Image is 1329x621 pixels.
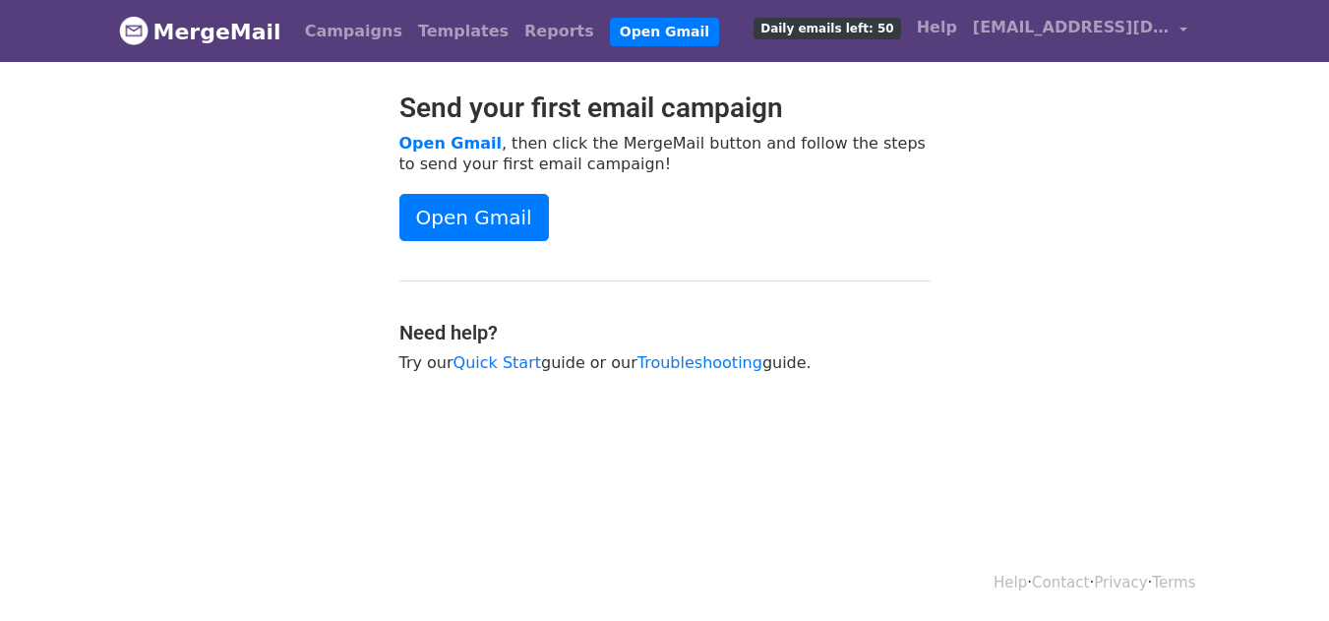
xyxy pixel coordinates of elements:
[516,12,602,51] a: Reports
[1094,574,1147,591] a: Privacy
[119,11,281,52] a: MergeMail
[1231,527,1329,621] iframe: Chat Widget
[1152,574,1195,591] a: Terms
[410,12,516,51] a: Templates
[399,134,502,153] a: Open Gmail
[399,321,931,344] h4: Need help?
[399,352,931,373] p: Try our guide or our guide.
[994,574,1027,591] a: Help
[119,16,149,45] img: MergeMail logo
[746,8,908,47] a: Daily emails left: 50
[754,18,900,39] span: Daily emails left: 50
[973,16,1170,39] span: [EMAIL_ADDRESS][DOMAIN_NAME]
[399,133,931,174] p: , then click the MergeMail button and follow the steps to send your first email campaign!
[637,353,762,372] a: Troubleshooting
[965,8,1195,54] a: [EMAIL_ADDRESS][DOMAIN_NAME]
[909,8,965,47] a: Help
[610,18,719,46] a: Open Gmail
[399,92,931,125] h2: Send your first email campaign
[453,353,541,372] a: Quick Start
[297,12,410,51] a: Campaigns
[399,194,549,241] a: Open Gmail
[1032,574,1089,591] a: Contact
